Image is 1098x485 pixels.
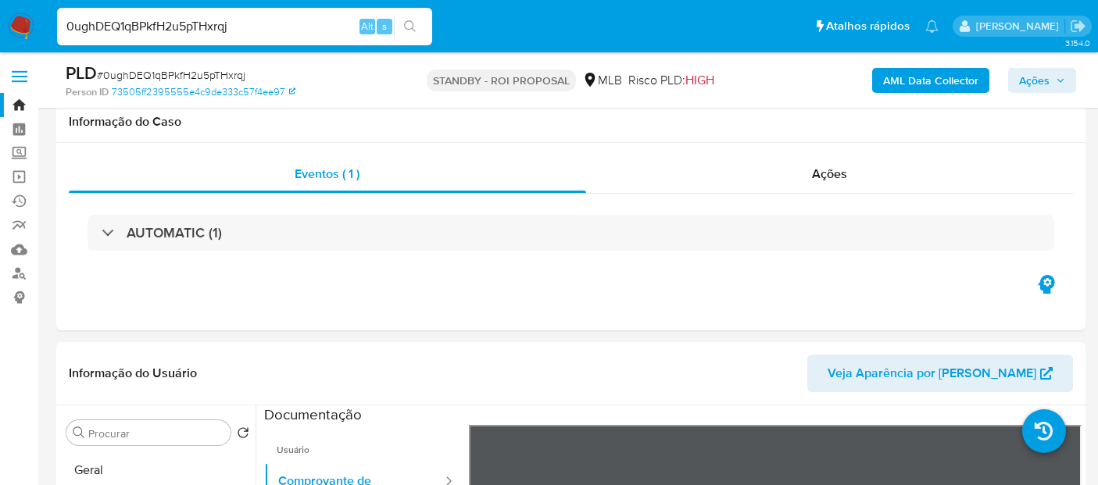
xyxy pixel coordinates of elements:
p: erico.trevizan@mercadopago.com.br [976,19,1064,34]
button: AML Data Collector [872,68,989,93]
span: s [382,19,387,34]
span: Ações [812,165,847,183]
span: # 0ughDEQ1qBPkfH2u5pTHxrqj [97,67,245,83]
span: Risco PLD: [628,72,714,89]
input: Procurar [88,426,224,440]
span: HIGH [685,71,714,89]
b: Person ID [66,85,109,99]
span: Atalhos rápidos [826,18,910,34]
span: Ações [1019,68,1050,93]
input: Pesquise usuários ou casos... [57,16,432,37]
h1: Informação do Caso [69,114,1073,130]
h1: Informação do Usuário [69,366,197,381]
b: PLD [66,60,97,85]
button: Ações [1008,68,1076,93]
span: Eventos ( 1 ) [295,165,359,183]
div: MLB [582,72,622,89]
a: Notificações [925,20,939,33]
button: Retornar ao pedido padrão [237,426,249,444]
span: Alt [361,19,374,34]
span: Veja Aparência por [PERSON_NAME] [828,355,1036,392]
button: Veja Aparência por [PERSON_NAME] [807,355,1073,392]
button: Procurar [73,426,85,439]
p: STANDBY - ROI PROPOSAL [427,70,576,91]
b: AML Data Collector [883,68,978,93]
a: Sair [1070,18,1086,34]
h3: AUTOMATIC (1) [127,224,222,241]
button: search-icon [394,16,426,37]
a: 73505ff2395555e4c9de333c57f4ee97 [112,85,295,99]
div: AUTOMATIC (1) [88,215,1054,251]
